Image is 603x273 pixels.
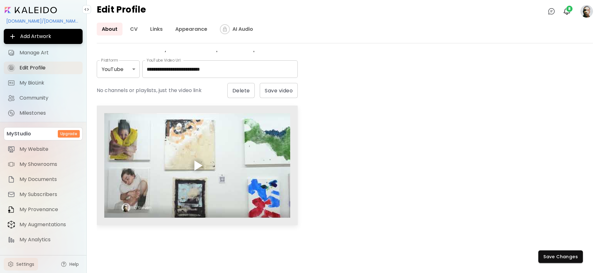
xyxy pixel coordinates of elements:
[8,191,15,198] img: item
[8,236,15,243] img: item
[8,221,15,229] img: item
[125,23,143,35] a: CV
[57,258,83,270] a: Help
[19,176,79,183] span: My Documents
[4,92,83,104] a: Community iconCommunity
[16,261,34,267] span: Settings
[543,254,578,260] span: Save Changes
[538,250,583,263] button: Save Changes
[8,145,15,153] img: item
[8,49,15,57] img: Manage Art icon
[170,23,212,35] a: Appearance
[4,173,83,186] a: itemMy Documents
[19,146,79,152] span: My Website
[548,8,555,15] img: chatIcon
[19,237,79,243] span: My Analytics
[97,23,122,35] a: About
[7,130,31,138] p: MyStudio
[4,258,38,270] a: Settings
[69,261,79,267] span: Help
[4,16,83,26] div: [DOMAIN_NAME]/[DOMAIN_NAME][PERSON_NAME]
[4,203,83,216] a: itemMy Provenance
[227,83,255,98] button: Delete
[8,79,15,87] img: My BioLink icon
[97,87,202,94] p: No channels or playlists, just the video link
[563,8,571,15] img: bellIcon
[566,6,573,12] span: 8
[8,109,15,117] img: Milestones icon
[4,46,83,59] a: Manage Art iconManage Art
[215,23,258,35] a: iconcompleteAI Audio
[4,143,83,156] a: itemMy Website
[19,110,79,116] span: Milestones
[4,77,83,89] a: completeMy BioLink iconMy BioLink
[265,87,293,94] span: Save video
[260,83,298,98] button: Save video
[19,221,79,228] span: My Augmentations
[232,87,250,94] span: Delete
[4,188,83,201] a: itemMy Subscribers
[60,131,77,137] h6: Upgrade
[562,6,572,17] button: bellIcon8
[19,191,79,198] span: My Subscribers
[4,62,83,74] a: iconcompleteEdit Profile
[8,176,15,183] img: item
[19,206,79,213] span: My Provenance
[19,95,79,101] span: Community
[19,80,79,86] span: My BioLink
[19,161,79,167] span: My Showrooms
[84,7,89,12] img: collapse
[97,5,146,18] h4: Edit Profile
[8,161,15,168] img: item
[97,60,133,78] div: YouTube
[19,50,79,56] span: Manage Art
[4,29,83,44] button: Add Artwork
[19,65,79,71] span: Edit Profile
[9,33,78,40] span: Add Artwork
[145,23,168,35] a: Links
[4,218,83,231] a: itemMy Augmentations
[8,206,15,213] img: item
[4,233,83,246] a: itemMy Analytics
[4,158,83,171] a: itemMy Showrooms
[4,107,83,119] a: completeMilestones iconMilestones
[8,261,14,267] img: settings
[8,94,15,102] img: Community icon
[61,261,67,267] img: help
